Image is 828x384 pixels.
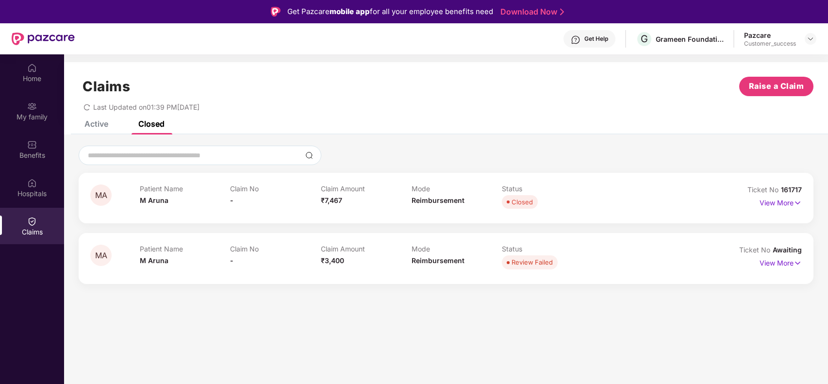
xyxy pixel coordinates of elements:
span: Ticket No [739,246,773,254]
div: Grameen Foundation For Social Impact [656,34,724,44]
img: svg+xml;base64,PHN2ZyBpZD0iQmVuZWZpdHMiIHhtbG5zPSJodHRwOi8vd3d3LnczLm9yZy8yMDAwL3N2ZyIgd2lkdGg9Ij... [27,140,37,150]
div: Pazcare [744,31,796,40]
span: Raise a Claim [749,80,804,92]
p: Status [502,245,593,253]
div: Review Failed [512,257,553,267]
img: Logo [271,7,281,17]
div: Closed [138,119,165,129]
span: Last Updated on 01:39 PM[DATE] [93,103,199,111]
img: svg+xml;base64,PHN2ZyBpZD0iSGVscC0zMngzMiIgeG1sbnM9Imh0dHA6Ly93d3cudzMub3JnLzIwMDAvc3ZnIiB3aWR0aD... [571,35,580,45]
div: Customer_success [744,40,796,48]
span: Ticket No [747,185,781,194]
p: Status [502,184,593,193]
button: Raise a Claim [739,77,813,96]
img: svg+xml;base64,PHN2ZyB3aWR0aD0iMjAiIGhlaWdodD0iMjAiIHZpZXdCb3g9IjAgMCAyMCAyMCIgZmlsbD0ibm9uZSIgeG... [27,101,37,111]
span: MA [95,251,107,260]
p: Patient Name [140,245,231,253]
img: svg+xml;base64,PHN2ZyB4bWxucz0iaHR0cDovL3d3dy53My5vcmcvMjAwMC9zdmciIHdpZHRoPSIxNyIgaGVpZ2h0PSIxNy... [794,198,802,208]
span: - [230,256,233,265]
p: Claim Amount [321,245,412,253]
p: Claim No [230,245,321,253]
span: ₹7,467 [321,196,342,204]
p: Claim No [230,184,321,193]
span: redo [83,103,90,111]
p: Patient Name [140,184,231,193]
div: Get Pazcare for all your employee benefits need [287,6,493,17]
span: Reimbursement [412,196,464,204]
img: svg+xml;base64,PHN2ZyB4bWxucz0iaHR0cDovL3d3dy53My5vcmcvMjAwMC9zdmciIHdpZHRoPSIxNyIgaGVpZ2h0PSIxNy... [794,258,802,268]
img: svg+xml;base64,PHN2ZyBpZD0iSG9zcGl0YWxzIiB4bWxucz0iaHR0cDovL3d3dy53My5vcmcvMjAwMC9zdmciIHdpZHRoPS... [27,178,37,188]
span: 161717 [781,185,802,194]
span: Awaiting [773,246,802,254]
p: View More [760,195,802,208]
div: Closed [512,197,533,207]
img: svg+xml;base64,PHN2ZyBpZD0iSG9tZSIgeG1sbnM9Imh0dHA6Ly93d3cudzMub3JnLzIwMDAvc3ZnIiB3aWR0aD0iMjAiIG... [27,63,37,73]
p: Mode [412,184,502,193]
span: Reimbursement [412,256,464,265]
p: View More [760,255,802,268]
span: - [230,196,233,204]
img: svg+xml;base64,PHN2ZyBpZD0iRHJvcGRvd24tMzJ4MzIiIHhtbG5zPSJodHRwOi8vd3d3LnczLm9yZy8yMDAwL3N2ZyIgd2... [807,35,814,43]
span: G [641,33,648,45]
img: Stroke [560,7,564,17]
a: Download Now [500,7,561,17]
img: svg+xml;base64,PHN2ZyBpZD0iQ2xhaW0iIHhtbG5zPSJodHRwOi8vd3d3LnczLm9yZy8yMDAwL3N2ZyIgd2lkdGg9IjIwIi... [27,217,37,226]
img: svg+xml;base64,PHN2ZyBpZD0iU2VhcmNoLTMyeDMyIiB4bWxucz0iaHR0cDovL3d3dy53My5vcmcvMjAwMC9zdmciIHdpZH... [305,151,313,159]
div: Active [84,119,108,129]
span: ₹3,400 [321,256,344,265]
p: Claim Amount [321,184,412,193]
h1: Claims [83,78,130,95]
span: MA [95,191,107,200]
span: M Aruna [140,256,168,265]
span: M Aruna [140,196,168,204]
div: Get Help [584,35,608,43]
p: Mode [412,245,502,253]
strong: mobile app [330,7,370,16]
img: New Pazcare Logo [12,33,75,45]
